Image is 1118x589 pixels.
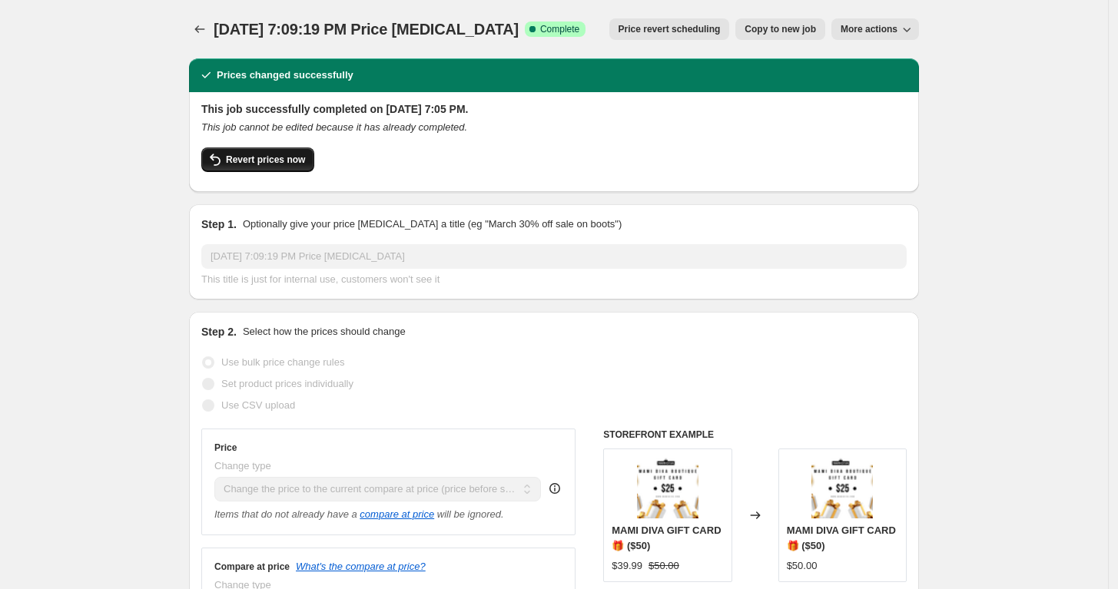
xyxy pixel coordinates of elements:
[612,558,642,574] div: $39.99
[811,457,873,518] img: 2_10a0d0f8-a68a-4652-82f3-3bea20240dd0_80x.png
[214,21,519,38] span: [DATE] 7:09:19 PM Price [MEDICAL_DATA]
[787,558,818,574] div: $50.00
[221,399,295,411] span: Use CSV upload
[221,356,344,368] span: Use bulk price change rules
[201,244,907,269] input: 30% off holiday sale
[201,147,314,172] button: Revert prices now
[360,508,434,520] button: compare at price
[619,23,721,35] span: Price revert scheduling
[735,18,825,40] button: Copy to new job
[189,18,211,40] button: Price change jobs
[214,442,237,454] h3: Price
[787,524,896,551] span: MAMI DIVA GIFT CARD🎁 ($50)
[201,217,237,232] h2: Step 1.
[214,561,290,573] h3: Compare at price
[540,23,579,35] span: Complete
[547,481,562,496] div: help
[831,18,919,40] button: More actions
[201,273,440,285] span: This title is just for internal use, customers won't see it
[201,101,907,117] h2: This job successfully completed on [DATE] 7:05 PM.
[745,23,816,35] span: Copy to new job
[243,324,406,339] p: Select how the prices should change
[841,23,897,35] span: More actions
[214,508,357,520] i: Items that do not already have a
[226,154,305,166] span: Revert prices now
[201,121,467,133] i: This job cannot be edited because it has already completed.
[296,561,426,572] button: What's the compare at price?
[243,217,622,232] p: Optionally give your price [MEDICAL_DATA] a title (eg "March 30% off sale on boots")
[612,524,721,551] span: MAMI DIVA GIFT CARD🎁 ($50)
[437,508,504,520] i: will be ignored.
[649,558,679,574] strike: $50.00
[637,457,698,518] img: 2_10a0d0f8-a68a-4652-82f3-3bea20240dd0_80x.png
[609,18,730,40] button: Price revert scheduling
[214,460,271,472] span: Change type
[221,378,353,389] span: Set product prices individually
[201,324,237,339] h2: Step 2.
[603,429,907,441] h6: STOREFRONT EXAMPLE
[217,68,353,83] h2: Prices changed successfully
